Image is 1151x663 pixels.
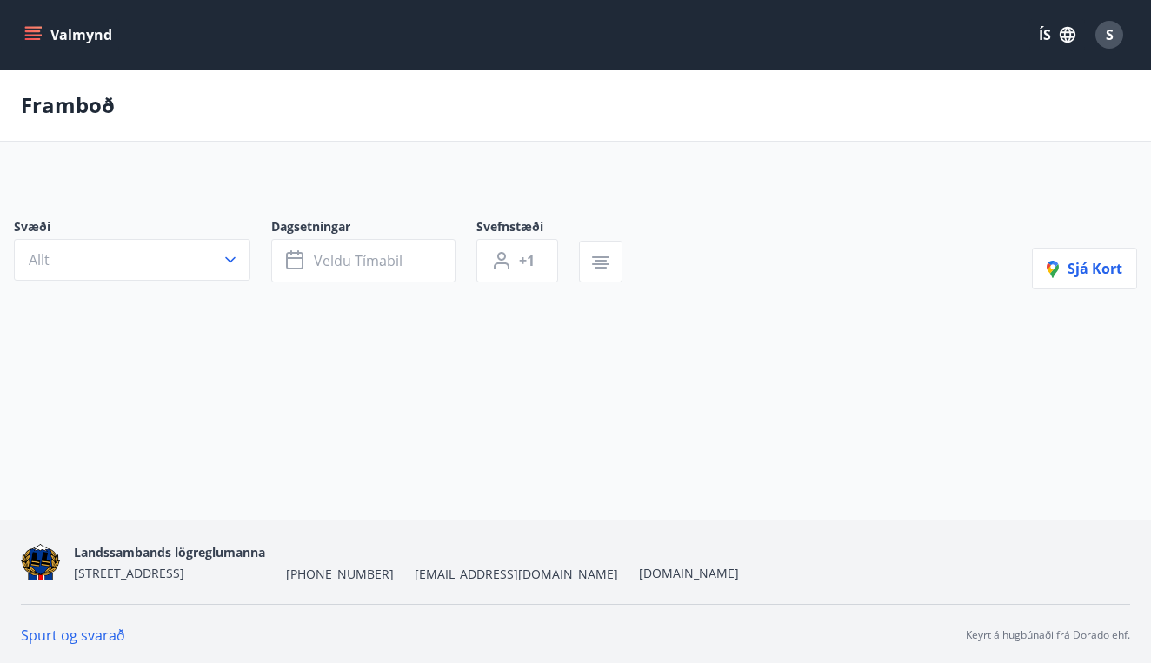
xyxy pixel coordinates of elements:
[1047,259,1122,278] span: Sjá kort
[1029,19,1085,50] button: ÍS
[476,218,579,239] span: Svefnstæði
[271,218,476,239] span: Dagsetningar
[1032,248,1137,289] button: Sjá kort
[415,566,618,583] span: [EMAIL_ADDRESS][DOMAIN_NAME]
[21,544,60,581] img: 1cqKbADZNYZ4wXUG0EC2JmCwhQh0Y6EN22Kw4FTY.png
[286,566,394,583] span: [PHONE_NUMBER]
[14,218,271,239] span: Svæði
[21,19,119,50] button: menu
[74,544,265,560] span: Landssambands lögreglumanna
[1088,14,1130,56] button: S
[966,627,1130,643] p: Keyrt á hugbúnaði frá Dorado ehf.
[21,90,115,120] p: Framboð
[14,239,250,281] button: Allt
[29,250,50,269] span: Allt
[1106,25,1114,44] span: S
[271,239,456,282] button: Veldu tímabil
[74,565,184,581] span: [STREET_ADDRESS]
[21,626,125,645] a: Spurt og svarað
[314,251,403,270] span: Veldu tímabil
[476,239,558,282] button: +1
[639,565,739,581] a: [DOMAIN_NAME]
[519,251,535,270] span: +1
